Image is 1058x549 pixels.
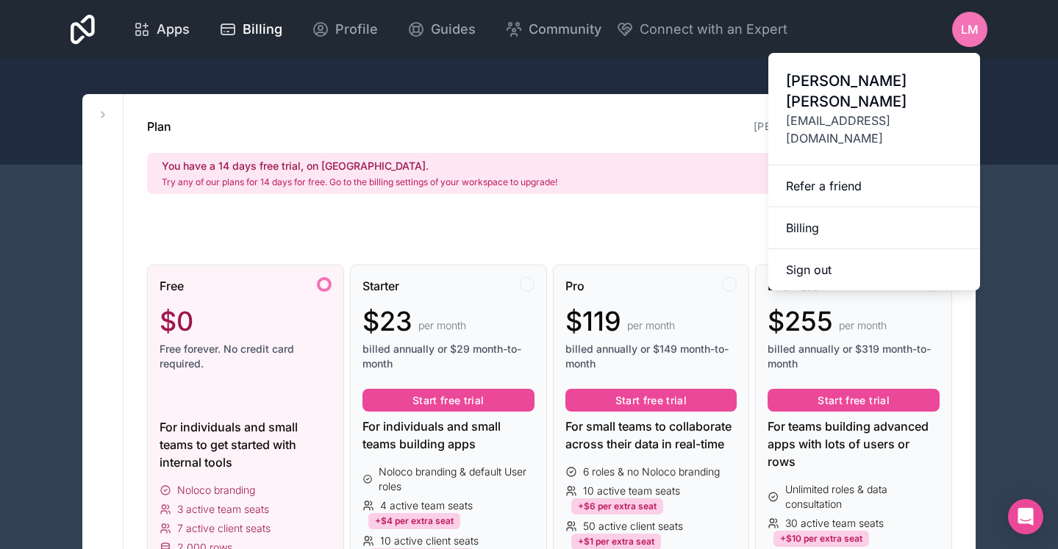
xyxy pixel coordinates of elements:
span: Noloco branding & default User roles [379,464,534,494]
span: per month [839,318,887,333]
span: Free forever. No credit card required. [160,342,332,371]
span: Billing [243,19,282,40]
span: 50 active client seats [583,519,683,534]
button: Connect with an Expert [616,19,787,40]
a: Refer a friend [768,165,980,207]
span: Unlimited roles & data consultation [785,482,940,512]
a: Apps [121,13,201,46]
span: Starter [362,277,399,295]
div: For small teams to collaborate across their data in real-time [565,417,737,453]
span: $23 [362,306,412,336]
div: +$6 per extra seat [571,498,663,514]
span: per month [418,318,466,333]
span: per month [627,318,675,333]
a: Community [493,13,613,46]
h2: You have a 14 days free trial, on [GEOGRAPHIC_DATA]. [162,159,557,173]
div: +$10 per extra seat [773,531,869,547]
span: billed annually or $149 month-to-month [565,342,737,371]
a: [PERSON_NAME]-workspace [754,120,901,132]
a: Billing [768,207,980,249]
span: billed annually or $319 month-to-month [768,342,940,371]
span: 30 active team seats [785,516,884,531]
button: Start free trial [362,389,535,412]
span: 6 roles & no Noloco branding [583,464,720,479]
a: Billing [207,13,294,46]
button: Start free trial [768,389,940,412]
span: 4 active team seats [380,498,473,513]
span: Free [160,277,184,295]
div: For individuals and small teams building apps [362,417,535,453]
button: Start free trial [565,389,737,412]
span: Noloco branding [177,483,255,498]
div: For teams building advanced apps with lots of users or rows [768,417,940,470]
button: Sign out [768,249,980,290]
span: 7 active client seats [177,521,271,536]
div: For individuals and small teams to get started with internal tools [160,418,332,471]
span: 10 active client seats [380,534,479,548]
span: [EMAIL_ADDRESS][DOMAIN_NAME] [786,112,962,147]
span: 10 active team seats [583,484,680,498]
p: Try any of our plans for 14 days for free. Go to the billing settings of your workspace to upgrade! [162,176,557,188]
span: Apps [157,19,190,40]
div: Open Intercom Messenger [1008,499,1043,534]
span: $255 [768,306,833,336]
span: $119 [565,306,621,336]
span: Community [529,19,601,40]
a: Guides [396,13,487,46]
span: LM [961,21,979,38]
div: +$4 per extra seat [368,513,460,529]
span: Pro [565,277,585,295]
span: Guides [431,19,476,40]
span: Connect with an Expert [640,19,787,40]
span: billed annually or $29 month-to-month [362,342,535,371]
h1: Plan [147,118,171,135]
span: [PERSON_NAME] [PERSON_NAME] [786,71,962,112]
span: Profile [335,19,378,40]
span: $0 [160,306,193,336]
span: 3 active team seats [177,502,269,517]
a: Profile [300,13,390,46]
